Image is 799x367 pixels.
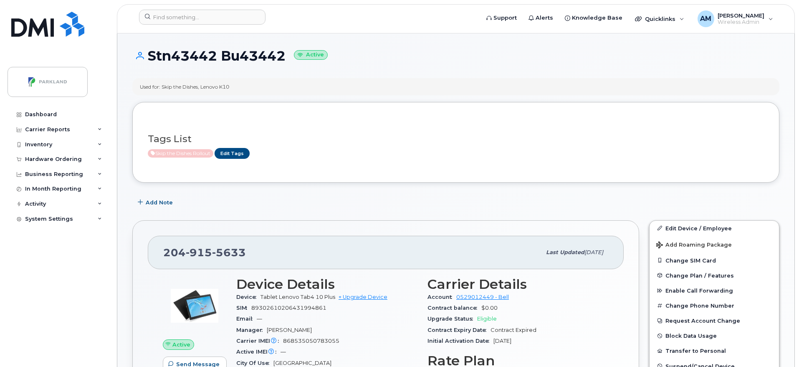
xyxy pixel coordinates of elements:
[236,360,273,366] span: City Of Use
[212,246,246,259] span: 5633
[650,343,779,358] button: Transfer to Personal
[169,281,220,331] img: image20231002-3703462-1qgo4rp.jpeg
[665,288,733,294] span: Enable Call Forwarding
[281,349,286,355] span: —
[267,327,312,333] span: [PERSON_NAME]
[236,327,267,333] span: Manager
[481,305,498,311] span: $0.00
[650,313,779,328] button: Request Account Change
[427,327,491,333] span: Contract Expiry Date
[236,316,257,322] span: Email
[650,221,779,236] a: Edit Device / Employee
[427,305,481,311] span: Contract balance
[650,253,779,268] button: Change SIM Card
[148,134,764,144] h3: Tags List
[236,277,417,292] h3: Device Details
[251,305,326,311] span: 89302610206431994861
[656,242,732,250] span: Add Roaming Package
[493,338,511,344] span: [DATE]
[427,294,456,300] span: Account
[132,195,180,210] button: Add Note
[665,272,734,278] span: Change Plan / Features
[146,199,173,206] span: Add Note
[236,349,281,355] span: Active IMEI
[215,148,250,158] a: Edit Tags
[283,338,339,344] span: 868535050783055
[163,246,246,259] span: 204
[236,305,251,311] span: SIM
[186,246,212,259] span: 915
[148,149,213,158] span: Active
[140,83,229,90] div: Used for: Skip the Dishes, Lenovo K10
[132,48,779,63] h1: Stn43442 Bu43442
[546,249,584,255] span: Last updated
[339,294,387,300] a: + Upgrade Device
[650,268,779,283] button: Change Plan / Features
[427,277,609,292] h3: Carrier Details
[491,327,536,333] span: Contract Expired
[236,294,260,300] span: Device
[650,298,779,313] button: Change Phone Number
[260,294,335,300] span: Tablet Lenovo Tab4 10 Plus
[172,341,190,349] span: Active
[650,236,779,253] button: Add Roaming Package
[477,316,497,322] span: Eligible
[236,338,283,344] span: Carrier IMEI
[294,50,328,60] small: Active
[584,249,603,255] span: [DATE]
[427,316,477,322] span: Upgrade Status
[650,283,779,298] button: Enable Call Forwarding
[257,316,262,322] span: —
[456,294,509,300] a: 0529012449 - Bell
[427,338,493,344] span: Initial Activation Date
[650,328,779,343] button: Block Data Usage
[273,360,331,366] span: [GEOGRAPHIC_DATA]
